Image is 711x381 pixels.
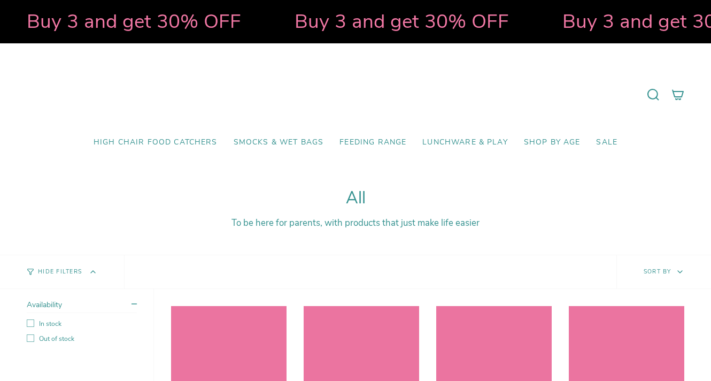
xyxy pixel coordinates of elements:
[27,319,137,328] label: In stock
[616,255,711,288] button: Sort by
[27,188,684,208] h1: All
[264,59,448,130] a: Mumma’s Little Helpers
[294,8,508,35] strong: Buy 3 and get 30% OFF
[234,138,324,147] span: Smocks & Wet Bags
[38,269,82,275] span: Hide Filters
[86,130,226,155] a: High Chair Food Catchers
[27,300,137,313] summary: Availability
[27,334,137,343] label: Out of stock
[27,300,62,310] span: Availability
[339,138,406,147] span: Feeding Range
[516,130,589,155] a: Shop by Age
[422,138,507,147] span: Lunchware & Play
[414,130,515,155] a: Lunchware & Play
[231,217,480,229] span: To be here for parents, with products that just make life easier
[331,130,414,155] a: Feeding Range
[524,138,581,147] span: Shop by Age
[26,8,241,35] strong: Buy 3 and get 30% OFF
[226,130,332,155] a: Smocks & Wet Bags
[644,268,671,276] span: Sort by
[596,138,617,147] span: SALE
[588,130,625,155] a: SALE
[94,138,218,147] span: High Chair Food Catchers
